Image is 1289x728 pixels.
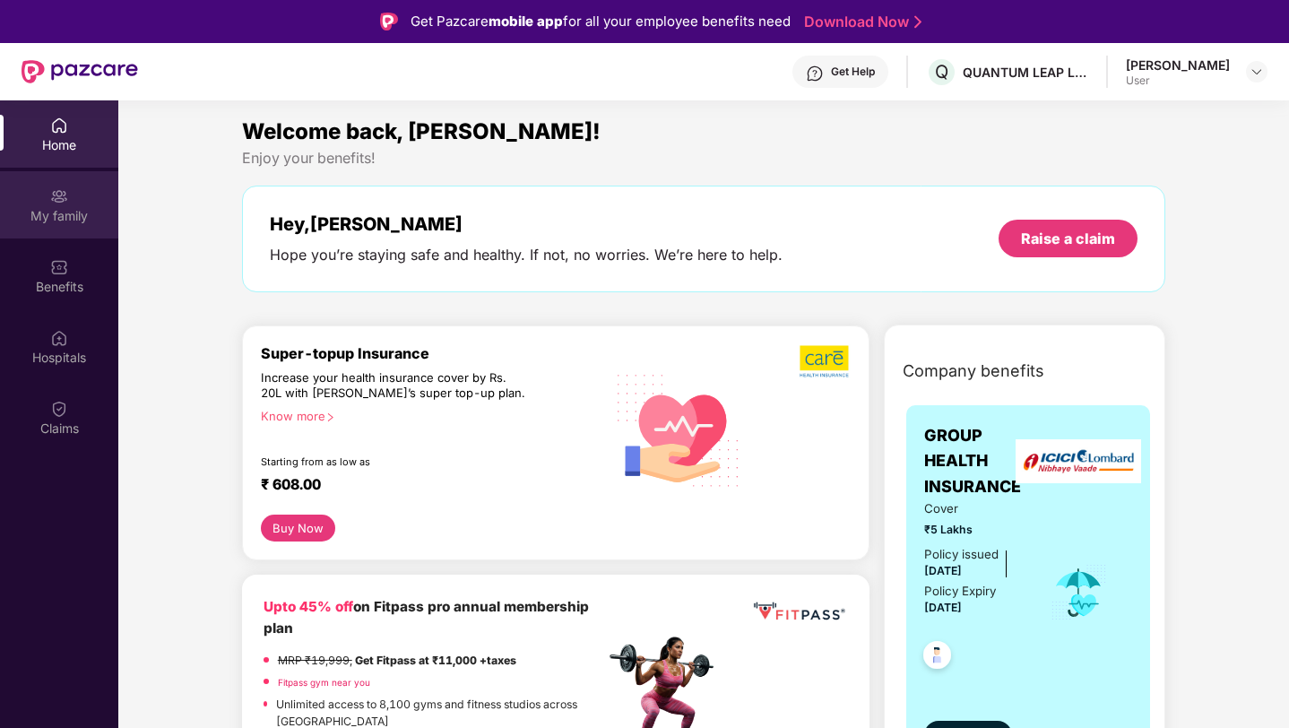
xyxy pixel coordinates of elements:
strong: Get Fitpass at ₹11,000 +taxes [355,654,516,667]
img: svg+xml;base64,PHN2ZyBpZD0iSG9zcGl0YWxzIiB4bWxucz0iaHR0cDovL3d3dy53My5vcmcvMjAwMC9zdmciIHdpZHRoPS... [50,329,68,347]
img: svg+xml;base64,PHN2ZyBpZD0iSGVscC0zMngzMiIgeG1sbnM9Imh0dHA6Ly93d3cudzMub3JnLzIwMDAvc3ZnIiB3aWR0aD... [806,65,824,82]
div: QUANTUM LEAP LEARNING SOLUTIONS PRIVATE LIMITED [963,64,1088,81]
span: [DATE] [924,564,962,577]
img: svg+xml;base64,PHN2ZyB3aWR0aD0iMjAiIGhlaWdodD0iMjAiIHZpZXdCb3g9IjAgMCAyMCAyMCIgZmlsbD0ibm9uZSIgeG... [50,187,68,205]
img: fppp.png [750,596,848,627]
a: Download Now [804,13,916,31]
div: Enjoy your benefits! [242,149,1166,168]
div: Super-topup Insurance [261,344,605,362]
div: Raise a claim [1021,229,1115,248]
del: MRP ₹19,999, [278,654,352,667]
img: Logo [380,13,398,30]
div: Starting from as low as [261,455,529,468]
div: Hope you’re staying safe and healthy. If not, no worries. We’re here to help. [270,246,783,264]
strong: mobile app [489,13,563,30]
img: svg+xml;base64,PHN2ZyBpZD0iQ2xhaW0iIHhtbG5zPSJodHRwOi8vd3d3LnczLm9yZy8yMDAwL3N2ZyIgd2lkdGg9IjIwIi... [50,400,68,418]
span: GROUP HEALTH INSURANCE [924,423,1025,499]
img: Stroke [914,13,921,31]
img: New Pazcare Logo [22,60,138,83]
img: icon [1050,563,1108,622]
img: svg+xml;base64,PHN2ZyBpZD0iRHJvcGRvd24tMzJ4MzIiIHhtbG5zPSJodHRwOi8vd3d3LnczLm9yZy8yMDAwL3N2ZyIgd2... [1250,65,1264,79]
b: Upto 45% off [264,598,353,615]
img: svg+xml;base64,PHN2ZyBpZD0iQmVuZWZpdHMiIHhtbG5zPSJodHRwOi8vd3d3LnczLm9yZy8yMDAwL3N2ZyIgd2lkdGg9Ij... [50,258,68,276]
div: Hey, [PERSON_NAME] [270,213,783,235]
button: Buy Now [261,515,335,542]
div: Get Pazcare for all your employee benefits need [411,11,791,32]
div: Get Help [831,65,875,79]
img: b5dec4f62d2307b9de63beb79f102df3.png [800,344,851,378]
span: right [325,412,335,422]
div: Increase your health insurance cover by Rs. 20L with [PERSON_NAME]’s super top-up plan. [261,370,528,402]
div: Policy issued [924,545,999,564]
img: svg+xml;base64,PHN2ZyB4bWxucz0iaHR0cDovL3d3dy53My5vcmcvMjAwMC9zdmciIHdpZHRoPSI0OC45NDMiIGhlaWdodD... [915,636,959,680]
a: Fitpass gym near you [278,677,370,688]
span: Q [935,61,948,82]
span: ₹5 Lakhs [924,521,1025,538]
span: Company benefits [903,359,1044,384]
div: ₹ 608.00 [261,475,587,497]
span: Welcome back, [PERSON_NAME]! [242,118,601,144]
div: [PERSON_NAME] [1126,56,1230,74]
div: Know more [261,409,594,421]
img: insurerLogo [1016,439,1141,483]
span: Cover [924,499,1025,518]
span: [DATE] [924,601,962,614]
div: Policy Expiry [924,582,996,601]
div: User [1126,74,1230,88]
b: on Fitpass pro annual membership plan [264,598,589,637]
img: svg+xml;base64,PHN2ZyBpZD0iSG9tZSIgeG1sbnM9Imh0dHA6Ly93d3cudzMub3JnLzIwMDAvc3ZnIiB3aWR0aD0iMjAiIG... [50,117,68,134]
img: svg+xml;base64,PHN2ZyB4bWxucz0iaHR0cDovL3d3dy53My5vcmcvMjAwMC9zdmciIHhtbG5zOnhsaW5rPSJodHRwOi8vd3... [605,354,753,504]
